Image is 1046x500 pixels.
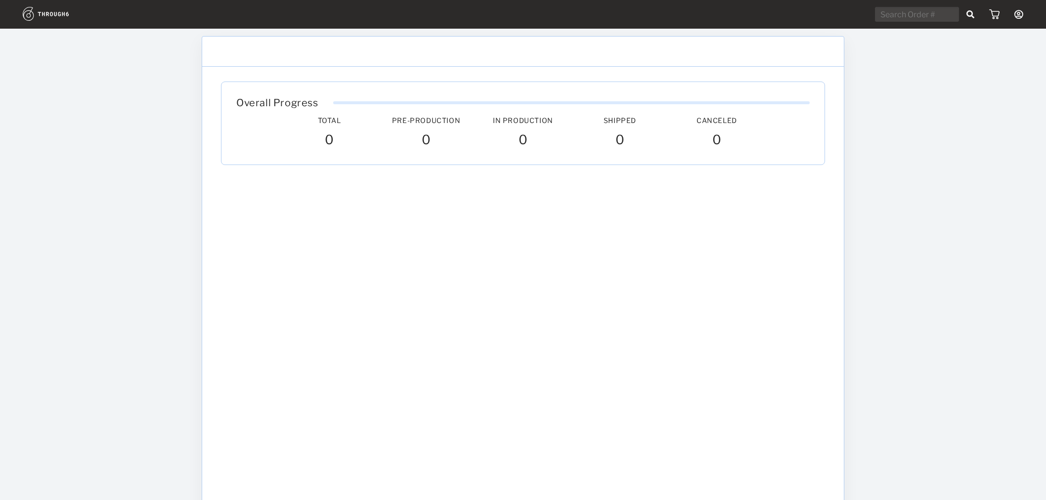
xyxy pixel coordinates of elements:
[875,7,959,22] input: Search Order #
[236,97,318,109] span: Overall Progress
[422,132,431,150] span: 0
[712,132,722,150] span: 0
[604,116,636,125] span: Shipped
[23,7,91,21] img: logo.1c10ca64.svg
[615,132,625,150] span: 0
[697,116,737,125] span: Canceled
[989,9,1000,19] img: icon_cart.dab5cea1.svg
[519,132,528,150] span: 0
[325,132,334,150] span: 0
[318,116,341,125] span: Total
[392,116,460,125] span: Pre-Production
[493,116,553,125] span: In Production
